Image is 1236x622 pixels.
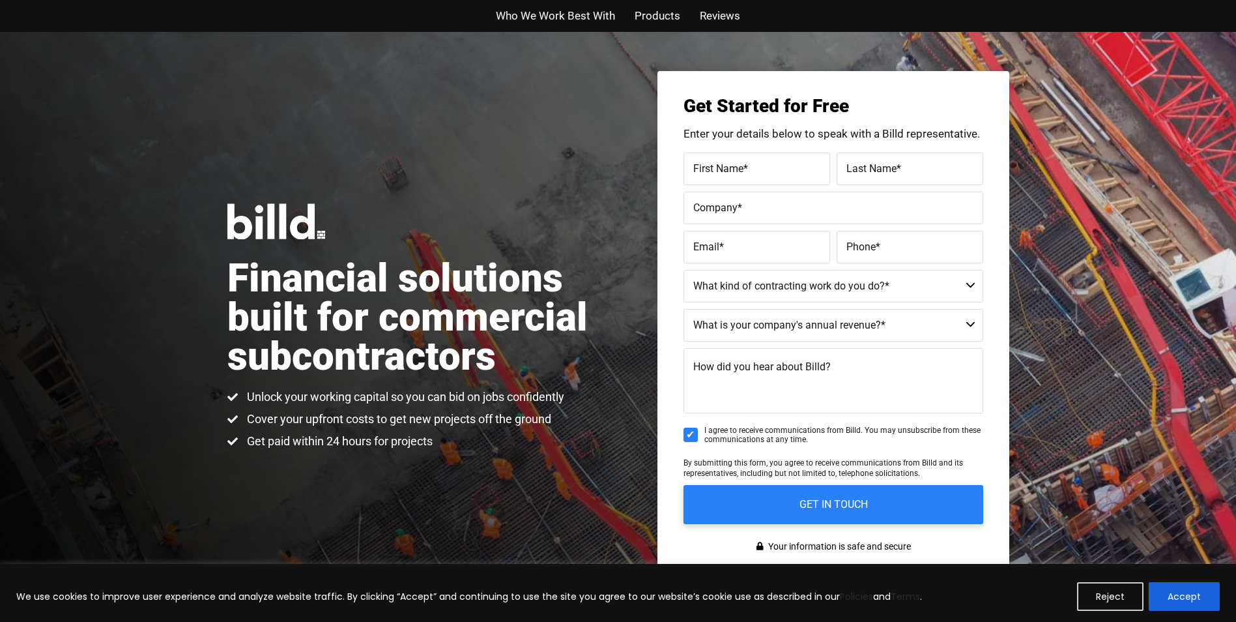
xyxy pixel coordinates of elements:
[683,97,983,115] h3: Get Started for Free
[840,590,873,603] a: Policies
[244,411,551,427] span: Cover your upfront costs to get new projects off the ground
[693,361,831,373] span: How did you hear about Billd?
[635,7,680,25] a: Products
[700,7,740,25] a: Reviews
[693,201,738,213] span: Company
[693,240,719,252] span: Email
[227,259,618,376] h1: Financial solutions built for commercial subcontractors
[683,128,983,140] p: Enter your details below to speak with a Billd representative.
[683,428,698,442] input: I agree to receive communications from Billd. You may unsubscribe from these communications at an...
[846,162,897,174] span: Last Name
[244,434,433,449] span: Get paid within 24 hours for projects
[891,590,920,603] a: Terms
[765,537,911,556] span: Your information is safe and secure
[846,240,876,252] span: Phone
[244,389,564,405] span: Unlock your working capital so you can bid on jobs confidently
[683,485,983,524] input: GET IN TOUCH
[496,7,615,25] a: Who We Work Best With
[693,162,743,174] span: First Name
[1077,582,1143,611] button: Reject
[683,458,963,478] span: By submitting this form, you agree to receive communications from Billd and its representatives, ...
[16,589,922,604] p: We use cookies to improve user experience and analyze website traffic. By clicking “Accept” and c...
[1149,582,1220,611] button: Accept
[704,426,983,445] span: I agree to receive communications from Billd. You may unsubscribe from these communications at an...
